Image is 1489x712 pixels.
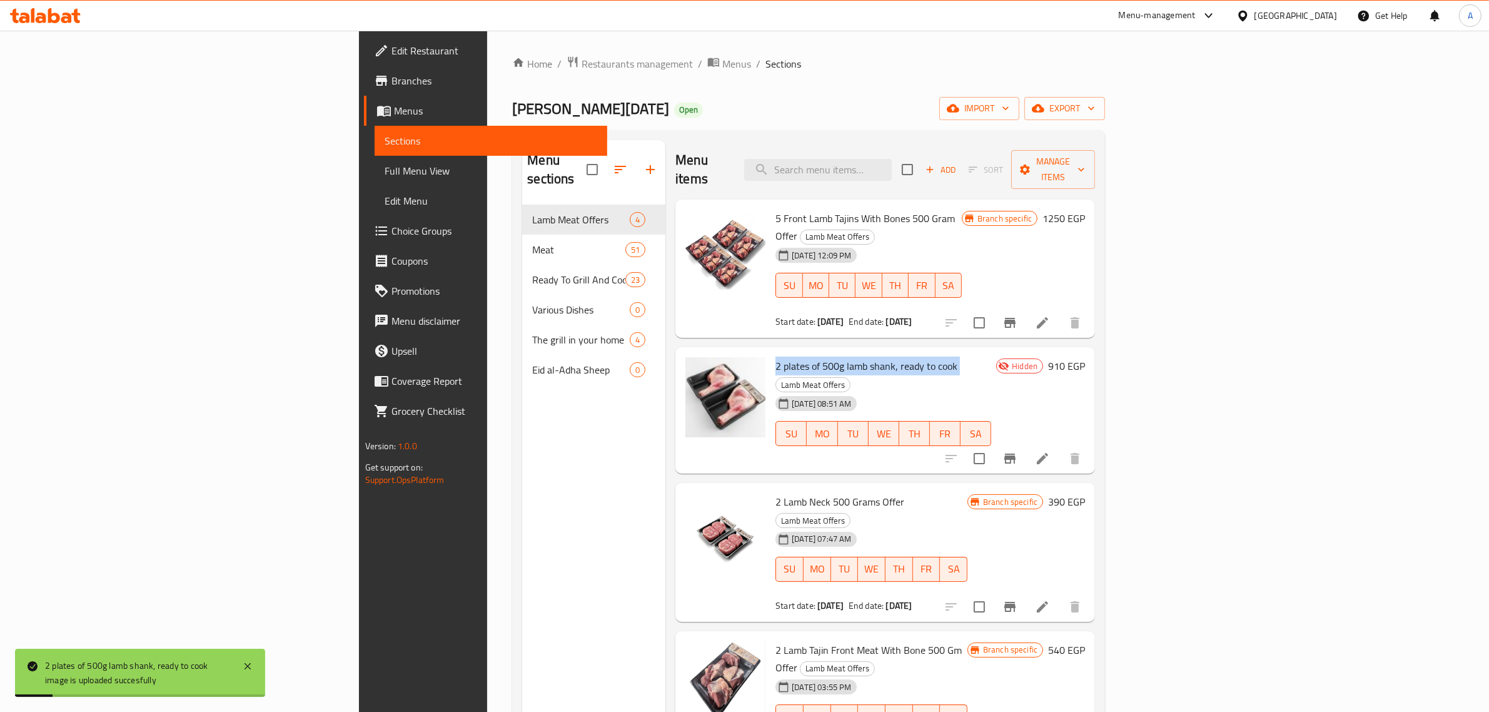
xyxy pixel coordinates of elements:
[385,193,598,208] span: Edit Menu
[625,242,645,257] div: items
[685,357,765,437] img: 2 plates of 500g lamb shank, ready to cook
[674,104,703,115] span: Open
[522,295,665,325] div: Various Dishes0
[532,332,630,347] div: The grill in your home
[1048,357,1085,375] h6: 910 EGP
[364,366,608,396] a: Coverage Report
[886,313,912,330] b: [DATE]
[1060,592,1090,622] button: delete
[522,355,665,385] div: Eid al-Adha Sheep0
[630,304,645,316] span: 0
[522,325,665,355] div: The grill in your home4
[775,209,955,245] span: 5 Front Lamb Tajins With Bones 500 Gram Offer
[626,274,645,286] span: 23
[630,364,645,376] span: 0
[522,235,665,265] div: Meat51
[887,277,904,295] span: TH
[966,594,992,620] span: Select to update
[375,126,608,156] a: Sections
[808,277,824,295] span: MO
[775,377,850,392] div: Lamb Meat Offers
[532,242,625,257] span: Meat
[45,659,230,687] div: 2 plates of 500g lamb shank, ready to cook image is uploaded succesfully
[809,560,826,578] span: MO
[817,598,844,614] b: [DATE]
[800,230,874,244] span: Lamb Meat Offers
[945,560,962,578] span: SA
[899,421,930,446] button: TH
[921,160,961,180] button: Add
[961,421,991,446] button: SA
[787,533,856,545] span: [DATE] 07:47 AM
[375,186,608,216] a: Edit Menu
[995,308,1025,338] button: Branch-specific-item
[626,244,645,256] span: 51
[913,557,941,582] button: FR
[532,362,630,377] span: Eid al-Adha Sheep
[398,438,417,454] span: 1.0.0
[886,598,912,614] b: [DATE]
[787,398,856,410] span: [DATE] 08:51 AM
[707,56,751,72] a: Menus
[744,159,892,181] input: search
[817,313,844,330] b: [DATE]
[1048,641,1085,659] h6: 540 EGP
[914,277,930,295] span: FR
[630,212,645,227] div: items
[800,661,875,676] div: Lamb Meat Offers
[894,156,921,183] span: Select section
[924,163,957,177] span: Add
[775,421,807,446] button: SU
[675,151,729,188] h2: Menu items
[995,592,1025,622] button: Branch-specific-item
[861,277,877,295] span: WE
[939,97,1019,120] button: import
[630,214,645,226] span: 4
[532,302,630,317] span: Various Dishes
[1060,308,1090,338] button: delete
[781,425,802,443] span: SU
[874,425,894,443] span: WE
[936,273,962,298] button: SA
[935,425,956,443] span: FR
[803,273,829,298] button: MO
[385,163,598,178] span: Full Menu View
[836,560,854,578] span: TU
[685,210,765,290] img: 5 Front Lamb Tajins With Bones 500 Gram Offer
[630,332,645,347] div: items
[886,557,913,582] button: TH
[829,273,856,298] button: TU
[391,223,598,238] span: Choice Groups
[365,438,396,454] span: Version:
[807,421,837,446] button: MO
[375,156,608,186] a: Full Menu View
[722,56,751,71] span: Menus
[995,444,1025,474] button: Branch-specific-item
[522,200,665,390] nav: Menu sections
[804,557,831,582] button: MO
[365,472,445,488] a: Support.OpsPlatform
[364,66,608,96] a: Branches
[765,56,801,71] span: Sections
[532,212,630,227] span: Lamb Meat Offers
[849,313,884,330] span: End date:
[775,557,804,582] button: SU
[800,230,875,245] div: Lamb Meat Offers
[961,160,1011,180] span: Select section first
[364,336,608,366] a: Upsell
[775,641,962,677] span: 2 Lamb Tajin Front Meat With Bone 500 Gm Offer
[391,404,598,419] span: Grocery Checklist
[512,56,1105,72] nav: breadcrumb
[698,56,702,71] li: /
[978,496,1042,508] span: Branch specific
[364,276,608,306] a: Promotions
[838,421,869,446] button: TU
[630,302,645,317] div: items
[921,160,961,180] span: Add item
[1024,97,1105,120] button: export
[391,313,598,328] span: Menu disclaimer
[949,101,1009,116] span: import
[365,459,423,476] span: Get support on:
